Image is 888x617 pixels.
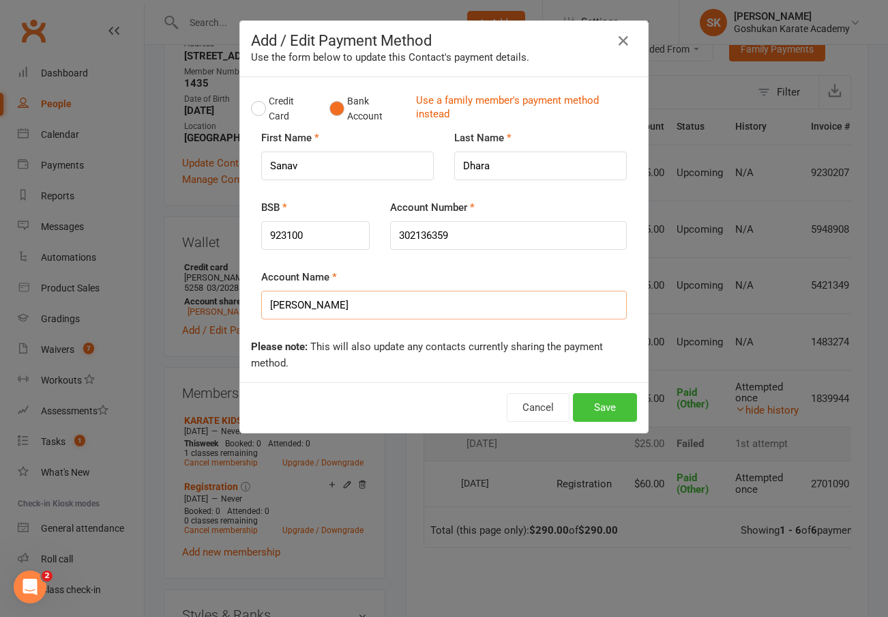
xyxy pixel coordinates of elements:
label: First Name [261,130,319,146]
label: Account Name [261,269,337,285]
strong: Please note: [251,341,308,353]
a: Use a family member's payment method instead [416,94,630,124]
span: 2 [42,571,53,582]
button: Bank Account [329,88,405,130]
div: Use the form below to update this Contact's payment details. [251,49,637,66]
button: Credit Card [251,88,315,130]
span: This will also update any contacts currently sharing the payment method. [251,341,603,369]
h4: Add / Edit Payment Method [251,32,637,49]
button: Save [573,393,637,422]
label: BSB [261,199,287,216]
input: NNNNNN [261,221,370,250]
button: Cancel [507,393,569,422]
label: Last Name [454,130,512,146]
iframe: Intercom live chat [14,571,46,603]
label: Account Number [390,199,475,216]
button: Close [612,30,634,52]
